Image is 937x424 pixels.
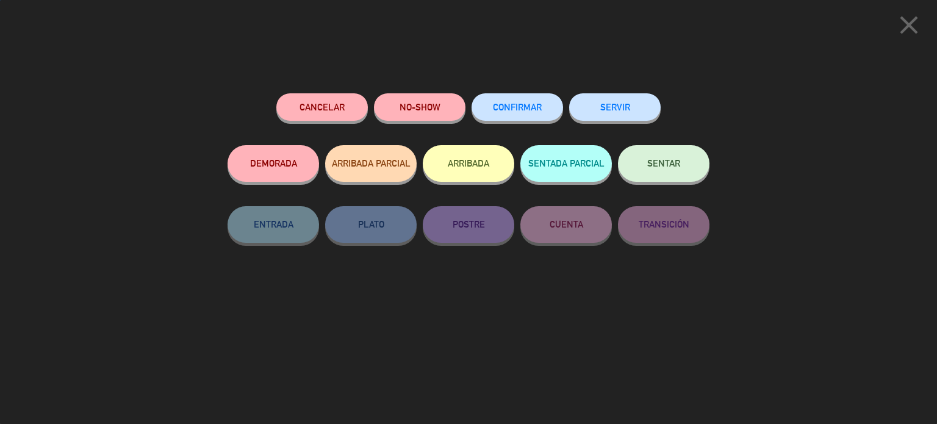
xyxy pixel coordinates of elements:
button: ARRIBADA [423,145,514,182]
button: ARRIBADA PARCIAL [325,145,417,182]
span: SENTAR [647,158,680,168]
button: SENTAR [618,145,709,182]
button: NO-SHOW [374,93,465,121]
span: CONFIRMAR [493,102,542,112]
button: ENTRADA [228,206,319,243]
button: close [890,9,928,45]
span: ARRIBADA PARCIAL [332,158,411,168]
button: SERVIR [569,93,661,121]
button: PLATO [325,206,417,243]
button: DEMORADA [228,145,319,182]
button: SENTADA PARCIAL [520,145,612,182]
button: Cancelar [276,93,368,121]
button: TRANSICIÓN [618,206,709,243]
button: CUENTA [520,206,612,243]
i: close [894,10,924,40]
button: POSTRE [423,206,514,243]
button: CONFIRMAR [472,93,563,121]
